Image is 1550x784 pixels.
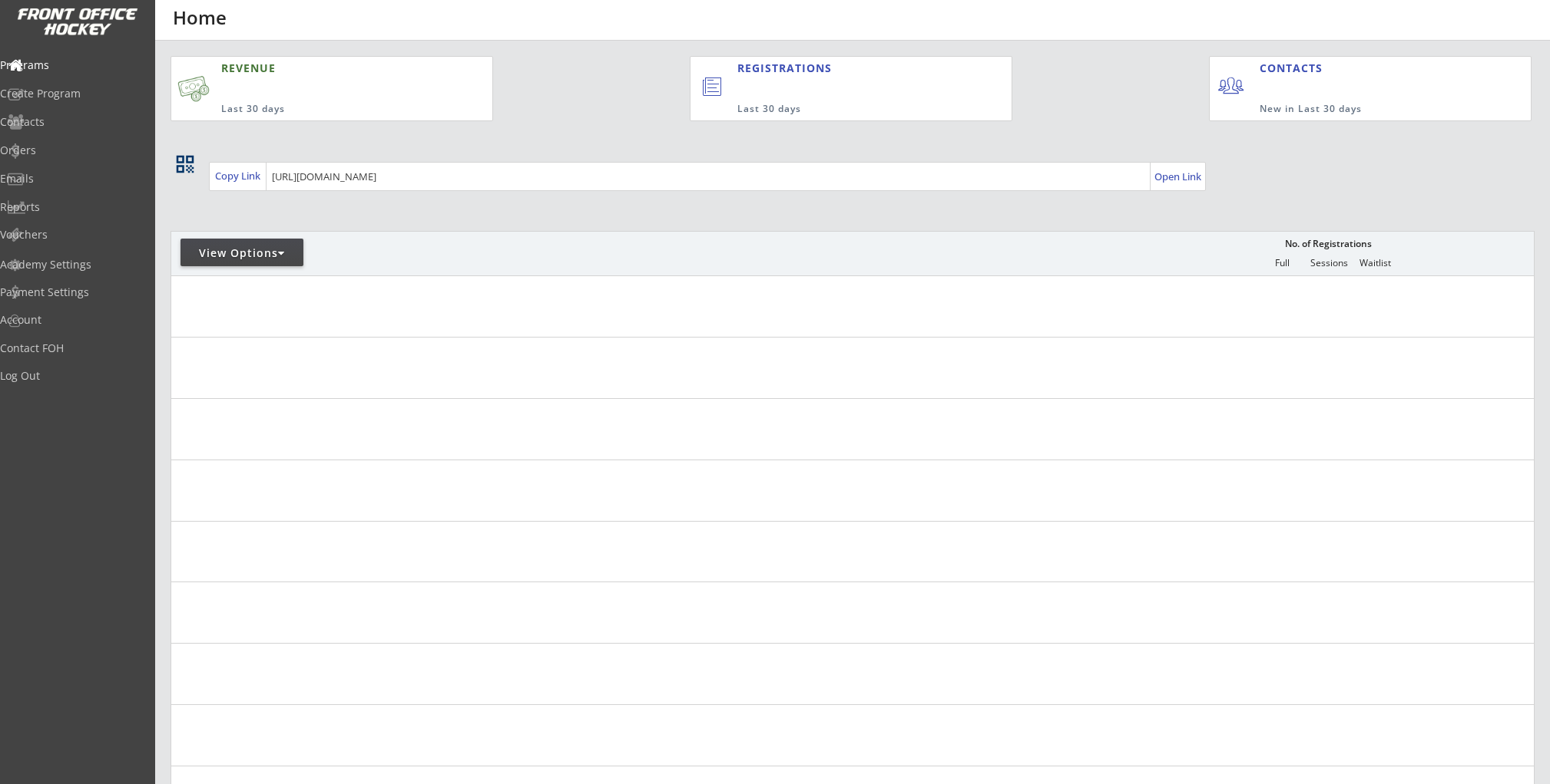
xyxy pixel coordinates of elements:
[174,153,197,176] button: qr_code
[1260,103,1459,116] div: New in Last 30 days
[1280,239,1376,249] div: No. of Registrations
[221,103,418,116] div: Last 30 days
[181,245,303,261] div: View Options
[737,61,941,76] div: REGISTRATIONS
[1259,258,1305,268] div: Full
[1260,61,1330,76] div: CONTACTS
[1154,170,1203,183] div: Open Link
[215,169,263,183] div: Copy Link
[1306,258,1352,268] div: Sessions
[737,103,949,116] div: Last 30 days
[1154,166,1203,187] a: Open Link
[1352,258,1398,268] div: Waitlist
[221,61,418,76] div: REVENUE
